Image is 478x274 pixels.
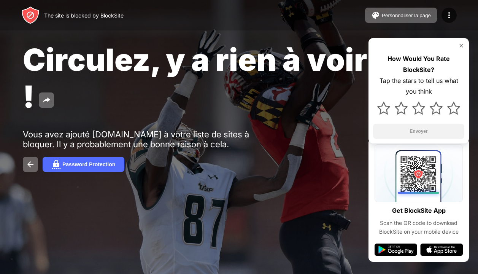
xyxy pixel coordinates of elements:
img: star.svg [430,102,443,115]
img: rate-us-close.svg [458,43,464,49]
img: star.svg [395,102,408,115]
div: Tap the stars to tell us what you think [373,75,464,97]
img: menu-icon.svg [445,11,454,20]
img: share.svg [42,96,51,105]
img: back.svg [26,160,35,169]
img: password.svg [52,160,61,169]
span: Circulez, y a rien à voir ! [23,41,367,115]
div: The site is blocked by BlockSite [44,12,124,19]
div: Vous avez ajouté [DOMAIN_NAME] à votre liste de sites à bloquer. Il y a probablement une bonne ra... [23,129,258,149]
img: pallet.svg [371,11,380,20]
img: star.svg [447,102,460,115]
img: star.svg [412,102,425,115]
img: google-play.svg [375,244,417,256]
img: star.svg [377,102,390,115]
button: Personnaliser la page [365,8,437,23]
div: Personnaliser la page [382,13,431,18]
div: Password Protection [62,161,115,167]
button: Envoyer [373,124,464,139]
div: Scan the QR code to download BlockSite on your mobile device [375,219,463,236]
img: header-logo.svg [21,6,40,24]
img: app-store.svg [420,244,463,256]
button: Password Protection [43,157,124,172]
div: How Would You Rate BlockSite? [373,53,464,75]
